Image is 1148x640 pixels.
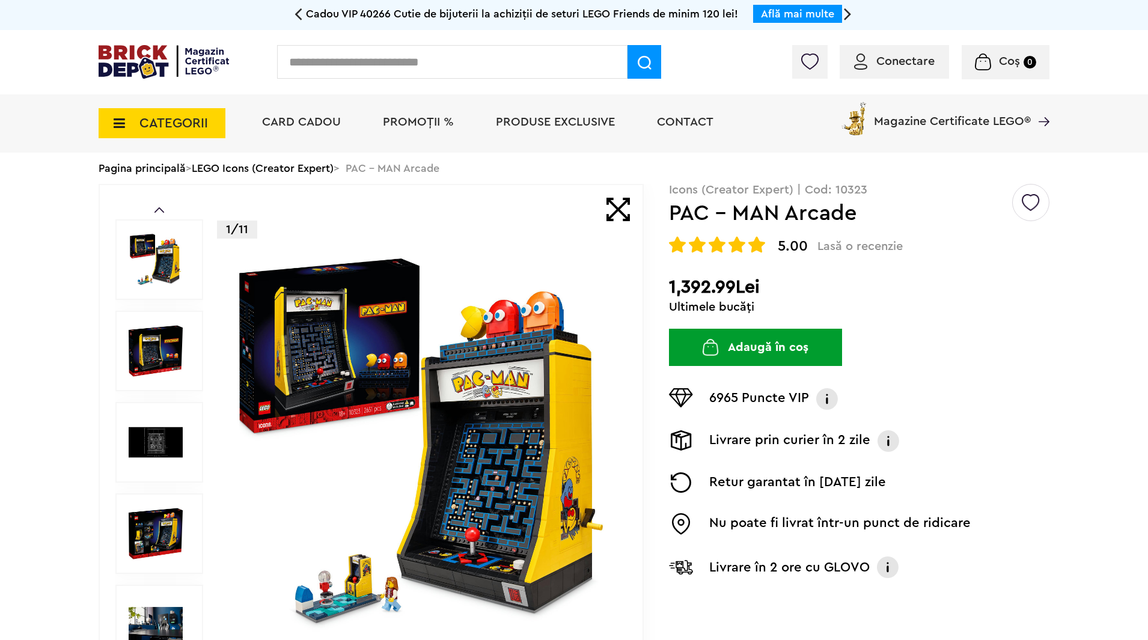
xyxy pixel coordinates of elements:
img: Evaluare cu stele [669,236,686,253]
img: Returnare [669,472,693,493]
p: Nu poate fi livrat într-un punct de ridicare [709,513,971,535]
div: > > PAC - MAN Arcade [99,153,1049,184]
img: PAC - MAN Arcade LEGO 10323 [129,415,183,469]
button: Adaugă în coș [669,329,842,366]
a: Pagina principală [99,163,186,174]
p: 1/11 [217,221,257,239]
img: Evaluare cu stele [689,236,706,253]
img: Evaluare cu stele [728,236,745,253]
img: Evaluare cu stele [709,236,725,253]
img: Info livrare prin curier [876,430,900,452]
a: LEGO Icons (Creator Expert) [192,163,334,174]
a: Prev [154,207,164,213]
span: Cadou VIP 40266 Cutie de bijuterii la achiziții de seturi LEGO Friends de minim 120 lei! [306,8,738,19]
a: Conectare [854,55,935,67]
img: Easybox [669,513,693,535]
a: PROMOȚII % [383,116,454,128]
img: PAC - MAN Arcade [129,324,183,378]
p: Livrare în 2 ore cu GLOVO [709,558,870,577]
img: Info VIP [815,388,839,410]
a: Produse exclusive [496,116,615,128]
img: Livrare Glovo [669,559,693,574]
span: Coș [999,55,1020,67]
p: 6965 Puncte VIP [709,388,809,410]
p: Retur garantat în [DATE] zile [709,472,886,493]
div: Ultimele bucăți [669,301,1049,313]
span: Conectare [876,55,935,67]
small: 0 [1024,56,1036,69]
img: Evaluare cu stele [748,236,765,253]
img: PAC - MAN Arcade [230,249,617,636]
a: Magazine Certificate LEGO® [1031,100,1049,112]
span: 5.00 [778,239,808,254]
a: Află mai multe [761,8,834,19]
a: Contact [657,116,713,128]
img: Livrare [669,430,693,451]
img: Info livrare cu GLOVO [876,555,900,579]
img: Puncte VIP [669,388,693,407]
img: Seturi Lego PAC - MAN Arcade [129,507,183,561]
p: Icons (Creator Expert) | Cod: 10323 [669,184,1049,196]
span: CATEGORII [139,117,208,130]
span: Magazine Certificate LEGO® [874,100,1031,127]
img: PAC - MAN Arcade [129,233,183,287]
a: Card Cadou [262,116,341,128]
h2: 1,392.99Lei [669,276,1049,298]
span: Lasă o recenzie [817,239,903,254]
h1: PAC - MAN Arcade [669,203,1010,224]
p: Livrare prin curier în 2 zile [709,430,870,452]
